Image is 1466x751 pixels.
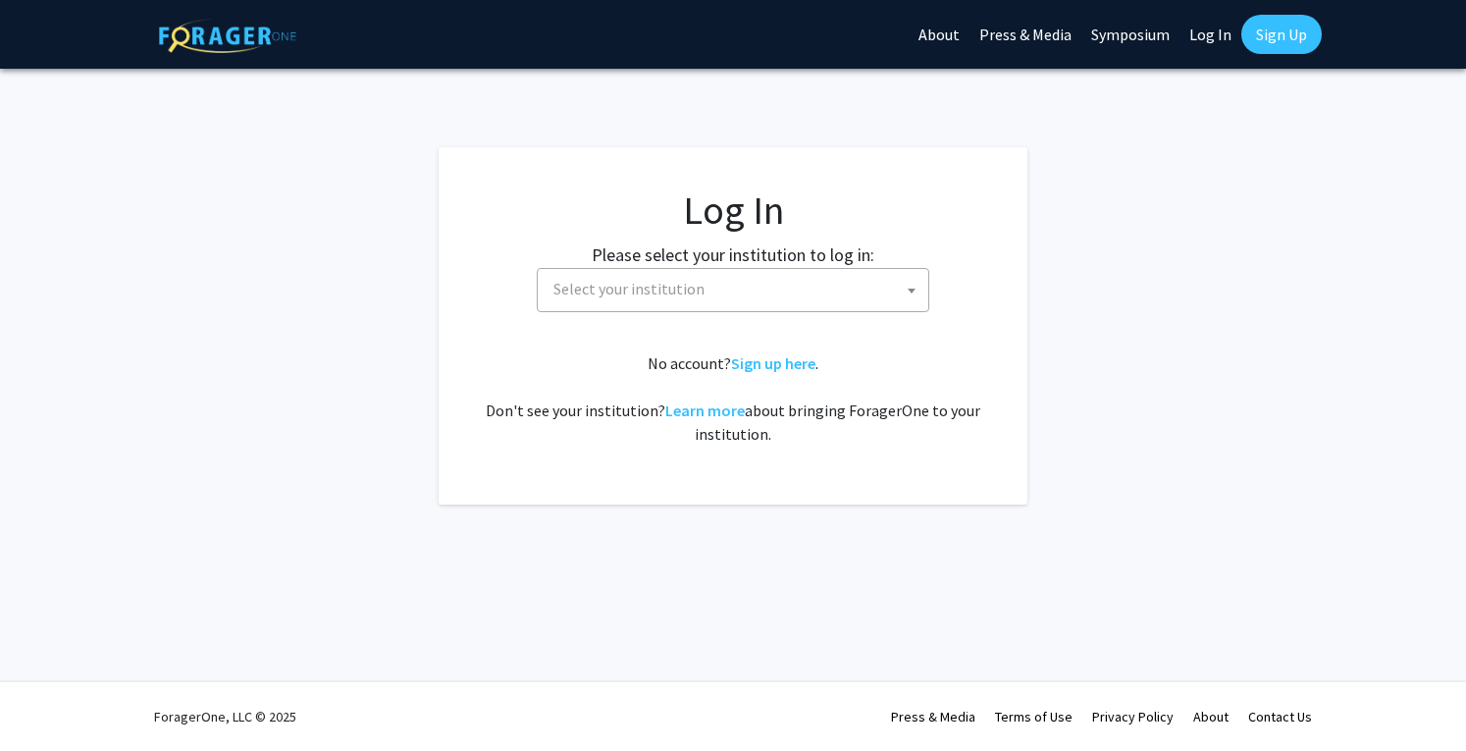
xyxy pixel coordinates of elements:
[995,708,1073,725] a: Terms of Use
[731,353,815,373] a: Sign up here
[1193,708,1229,725] a: About
[891,708,975,725] a: Press & Media
[553,279,705,298] span: Select your institution
[665,401,745,420] a: Learn more about bringing ForagerOne to your institution
[154,682,296,751] div: ForagerOne, LLC © 2025
[546,269,928,309] span: Select your institution
[478,187,988,234] h1: Log In
[592,241,874,268] label: Please select your institution to log in:
[1092,708,1174,725] a: Privacy Policy
[537,268,929,312] span: Select your institution
[478,351,988,446] div: No account? . Don't see your institution? about bringing ForagerOne to your institution.
[159,19,296,53] img: ForagerOne Logo
[1248,708,1312,725] a: Contact Us
[1241,15,1322,54] a: Sign Up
